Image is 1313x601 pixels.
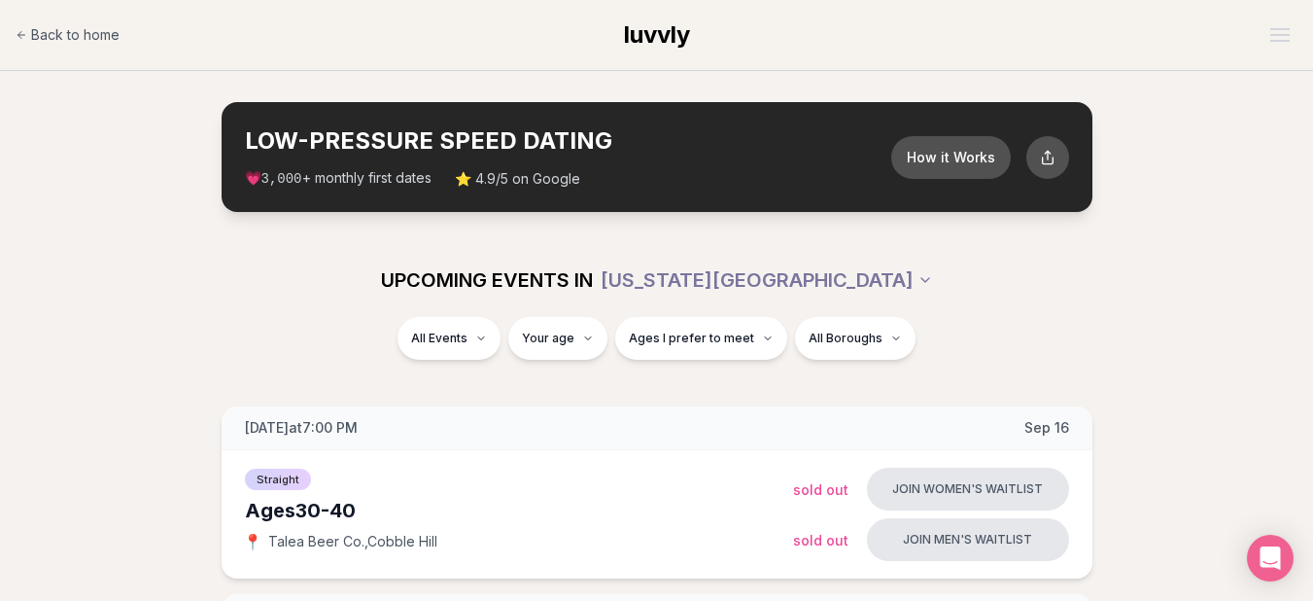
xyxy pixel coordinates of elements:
button: All Boroughs [795,317,916,360]
span: Straight [245,469,311,490]
a: Back to home [16,16,120,54]
button: [US_STATE][GEOGRAPHIC_DATA] [601,259,933,301]
div: Ages 30-40 [245,497,793,524]
button: All Events [397,317,501,360]
button: Join men's waitlist [867,518,1069,561]
span: All Events [411,331,467,346]
span: ⭐ 4.9/5 on Google [455,169,580,189]
button: How it Works [891,136,1011,179]
a: luvvly [624,19,690,51]
span: Sep 16 [1024,418,1069,438]
span: Ages I prefer to meet [629,331,754,346]
span: Your age [522,331,574,346]
button: Join women's waitlist [867,468,1069,511]
span: Back to home [31,25,120,45]
h2: LOW-PRESSURE SPEED DATING [245,125,891,157]
span: 📍 [245,534,260,549]
span: Sold Out [793,532,848,548]
button: Your age [508,317,607,360]
span: 💗 + monthly first dates [245,168,432,189]
div: Open Intercom Messenger [1247,535,1294,582]
span: Talea Beer Co. , Cobble Hill [268,532,437,551]
button: Open menu [1262,20,1297,50]
span: UPCOMING EVENTS IN [381,266,593,294]
button: Ages I prefer to meet [615,317,787,360]
span: Sold Out [793,481,848,498]
span: 3,000 [261,171,302,187]
span: All Boroughs [809,331,882,346]
span: luvvly [624,20,690,49]
span: [DATE] at 7:00 PM [245,418,358,438]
